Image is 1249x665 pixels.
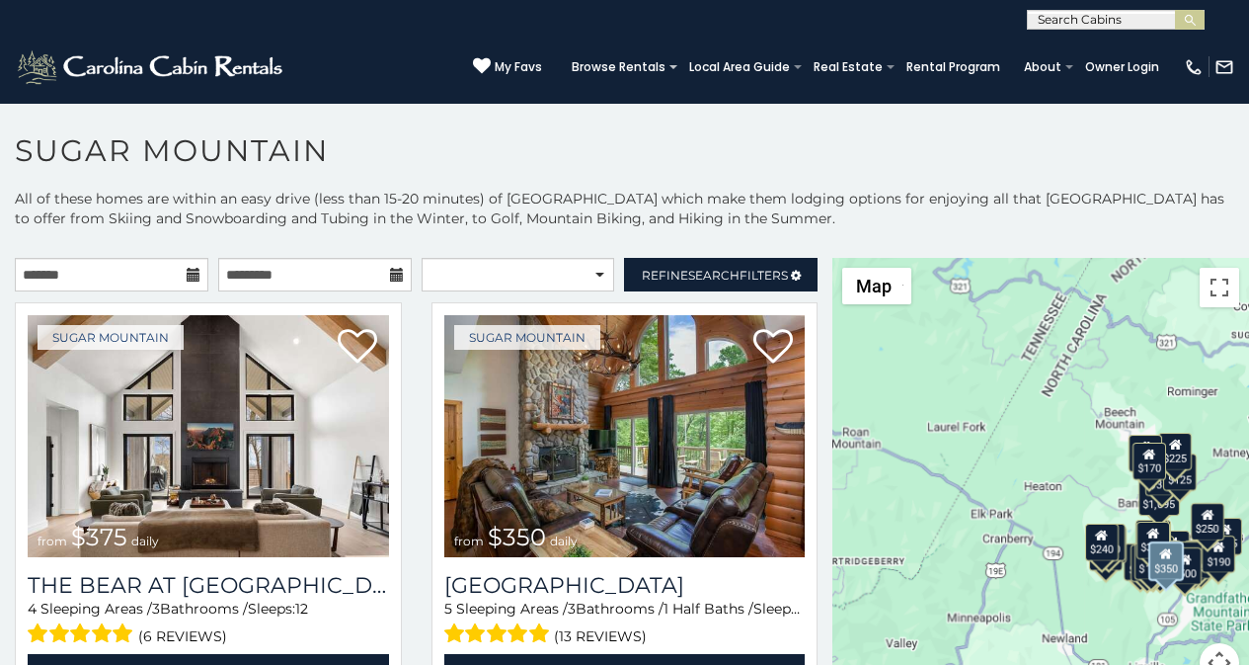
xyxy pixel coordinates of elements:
button: Change map style [842,268,911,304]
div: $225 [1158,433,1192,470]
img: The Bear At Sugar Mountain [28,315,389,557]
span: Refine Filters [642,268,788,283]
span: 3 [568,600,576,618]
a: Sugar Mountain [454,325,600,350]
a: Browse Rentals [562,53,675,81]
div: $190 [1202,536,1235,573]
span: from [454,534,484,548]
div: $125 [1163,454,1197,491]
img: Grouse Moor Lodge [444,315,806,557]
a: Grouse Moor Lodge from $350 daily [444,315,806,557]
button: Toggle fullscreen view [1200,268,1239,307]
a: [GEOGRAPHIC_DATA] [444,572,806,599]
div: $500 [1168,547,1202,585]
div: $350 [1148,541,1184,581]
a: Local Area Guide [679,53,800,81]
img: White-1-2.png [15,47,288,87]
div: $155 [1209,518,1242,555]
a: Add to favorites [338,327,377,369]
div: $200 [1156,531,1190,568]
div: Sleeping Areas / Bathrooms / Sleeps: [444,599,806,649]
span: 12 [295,600,308,618]
span: daily [131,534,159,548]
span: $375 [71,523,127,551]
span: 5 [444,600,452,618]
img: phone-regular-white.png [1184,57,1204,77]
div: $300 [1136,522,1170,559]
a: The Bear At Sugar Mountain from $375 daily [28,315,389,557]
span: My Favs [495,58,542,76]
a: The Bear At [GEOGRAPHIC_DATA] [28,572,389,599]
span: 1 Half Baths / [664,600,753,618]
div: $250 [1191,503,1224,540]
a: Sugar Mountain [38,325,184,350]
img: mail-regular-white.png [1214,57,1234,77]
a: Real Estate [804,53,893,81]
div: Sleeping Areas / Bathrooms / Sleeps: [28,599,389,649]
div: $195 [1178,541,1211,579]
div: $190 [1135,520,1169,557]
span: 12 [801,600,814,618]
span: Search [688,268,740,283]
a: About [1014,53,1071,81]
div: $240 [1085,524,1119,561]
div: $170 [1132,443,1166,480]
span: $350 [488,523,546,551]
span: daily [550,534,578,548]
span: (13 reviews) [554,623,647,649]
span: (6 reviews) [138,623,227,649]
h3: The Bear At Sugar Mountain [28,572,389,599]
a: RefineSearchFilters [624,258,818,291]
a: My Favs [473,57,542,77]
a: Owner Login [1075,53,1169,81]
a: Add to favorites [753,327,793,369]
div: $1,095 [1138,478,1180,516]
span: 4 [28,600,37,618]
div: $155 [1131,544,1164,582]
span: from [38,534,67,548]
span: Map [856,276,892,296]
span: 3 [152,600,160,618]
div: $175 [1134,542,1168,580]
div: $240 [1129,435,1162,472]
h3: Grouse Moor Lodge [444,572,806,599]
a: Rental Program [897,53,1010,81]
